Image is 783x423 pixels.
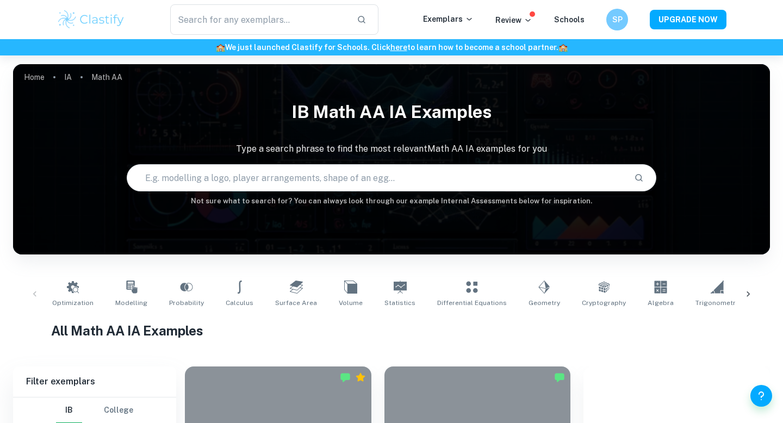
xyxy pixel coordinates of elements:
span: Statistics [384,298,415,308]
span: Optimization [52,298,94,308]
span: Trigonometry [695,298,739,308]
button: Search [630,169,648,187]
span: Modelling [115,298,147,308]
p: Exemplars [423,13,474,25]
button: SP [606,9,628,30]
span: Geometry [529,298,560,308]
span: Algebra [648,298,674,308]
h6: Not sure what to search for? You can always look through our example Internal Assessments below f... [13,196,770,207]
h1: All Math AA IA Examples [51,321,732,340]
a: Schools [554,15,585,24]
img: Clastify logo [57,9,126,30]
span: Calculus [226,298,253,308]
h6: SP [611,14,624,26]
input: Search for any exemplars... [170,4,348,35]
p: Type a search phrase to find the most relevant Math AA IA examples for you [13,142,770,155]
span: 🏫 [216,43,225,52]
img: Marked [554,372,565,383]
span: Cryptography [582,298,626,308]
a: Home [24,70,45,85]
span: Probability [169,298,204,308]
div: Premium [355,372,366,383]
span: Differential Equations [437,298,507,308]
p: Math AA [91,71,122,83]
input: E.g. modelling a logo, player arrangements, shape of an egg... [127,163,625,193]
p: Review [495,14,532,26]
button: Help and Feedback [750,385,772,407]
img: Marked [340,372,351,383]
span: 🏫 [558,43,568,52]
a: IA [64,70,72,85]
h1: IB Math AA IA examples [13,95,770,129]
h6: Filter exemplars [13,366,176,397]
span: Surface Area [275,298,317,308]
button: UPGRADE NOW [650,10,726,29]
span: Volume [339,298,363,308]
h6: We just launched Clastify for Schools. Click to learn how to become a school partner. [2,41,781,53]
a: here [390,43,407,52]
